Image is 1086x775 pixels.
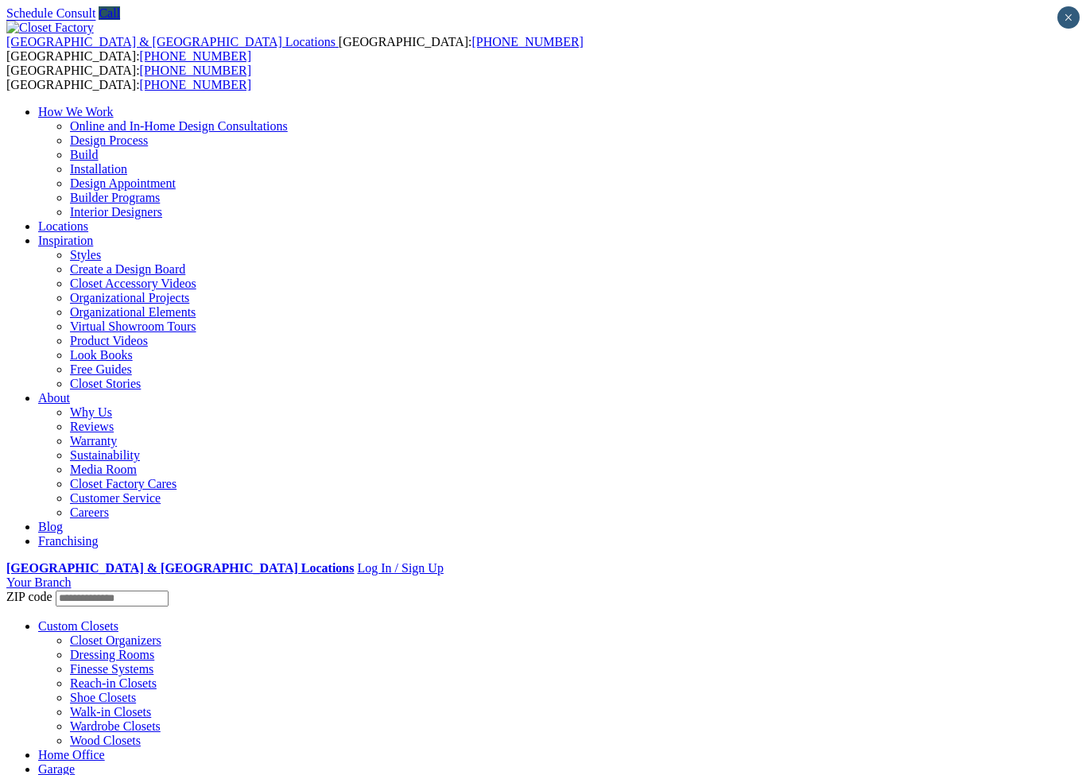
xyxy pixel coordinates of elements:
a: Call [99,6,120,20]
a: Wardrobe Closets [70,719,161,733]
a: Organizational Projects [70,291,189,304]
img: Closet Factory [6,21,94,35]
span: [GEOGRAPHIC_DATA]: [GEOGRAPHIC_DATA]: [6,35,584,63]
a: Sustainability [70,448,140,462]
a: Reviews [70,420,114,433]
a: [GEOGRAPHIC_DATA] & [GEOGRAPHIC_DATA] Locations [6,35,339,48]
a: Closet Stories [70,377,141,390]
a: Closet Factory Cares [70,477,176,490]
a: Design Process [70,134,148,147]
a: About [38,391,70,405]
a: Why Us [70,405,112,419]
span: ZIP code [6,590,52,603]
a: Wood Closets [70,734,141,747]
a: Log In / Sign Up [357,561,443,575]
a: Dressing Rooms [70,648,154,661]
a: Closet Organizers [70,634,161,647]
a: Franchising [38,534,99,548]
a: Interior Designers [70,205,162,219]
a: Installation [70,162,127,176]
button: Close [1057,6,1080,29]
span: [GEOGRAPHIC_DATA]: [GEOGRAPHIC_DATA]: [6,64,251,91]
a: Schedule Consult [6,6,95,20]
span: [GEOGRAPHIC_DATA] & [GEOGRAPHIC_DATA] Locations [6,35,335,48]
a: Look Books [70,348,133,362]
a: Builder Programs [70,191,160,204]
a: [GEOGRAPHIC_DATA] & [GEOGRAPHIC_DATA] Locations [6,561,354,575]
a: [PHONE_NUMBER] [140,64,251,77]
input: Enter your Zip code [56,591,169,606]
a: Blog [38,520,63,533]
a: Free Guides [70,362,132,376]
a: Inspiration [38,234,93,247]
a: Your Branch [6,575,71,589]
a: Build [70,148,99,161]
a: Customer Service [70,491,161,505]
a: [PHONE_NUMBER] [471,35,583,48]
a: Careers [70,506,109,519]
a: How We Work [38,105,114,118]
a: Reach-in Closets [70,676,157,690]
a: Organizational Elements [70,305,196,319]
a: Finesse Systems [70,662,153,676]
a: Product Videos [70,334,148,347]
a: Media Room [70,463,137,476]
a: Create a Design Board [70,262,185,276]
a: Locations [38,219,88,233]
a: Styles [70,248,101,262]
a: Walk-in Closets [70,705,151,719]
a: Design Appointment [70,176,176,190]
a: Virtual Showroom Tours [70,320,196,333]
a: Warranty [70,434,117,448]
a: [PHONE_NUMBER] [140,49,251,63]
a: Closet Accessory Videos [70,277,196,290]
a: Home Office [38,748,105,761]
a: Online and In-Home Design Consultations [70,119,288,133]
a: [PHONE_NUMBER] [140,78,251,91]
a: Shoe Closets [70,691,136,704]
a: Custom Closets [38,619,118,633]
